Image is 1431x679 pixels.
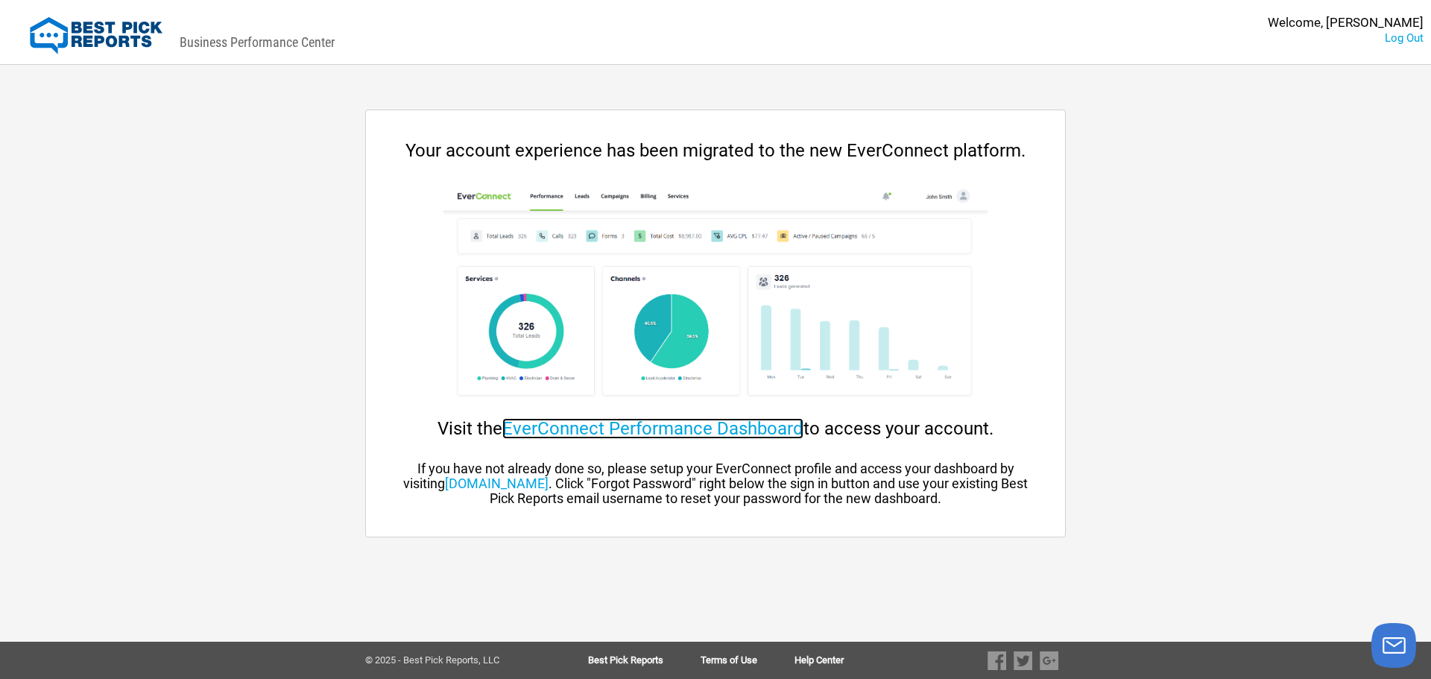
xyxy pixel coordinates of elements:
[365,655,540,666] div: © 2025 - Best Pick Reports, LLC
[1371,623,1416,668] button: Launch chat
[445,476,549,491] a: [DOMAIN_NAME]
[502,418,803,439] a: EverConnect Performance Dashboard
[1385,31,1424,45] a: Log Out
[396,140,1035,161] div: Your account experience has been migrated to the new EverConnect platform.
[795,655,844,666] a: Help Center
[396,461,1035,506] div: If you have not already done so, please setup your EverConnect profile and access your dashboard ...
[443,183,987,407] img: cp-dashboard.png
[701,655,795,666] a: Terms of Use
[30,17,162,54] img: Best Pick Reports Logo
[396,418,1035,439] div: Visit the to access your account.
[1268,15,1424,31] div: Welcome, [PERSON_NAME]
[588,655,701,666] a: Best Pick Reports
